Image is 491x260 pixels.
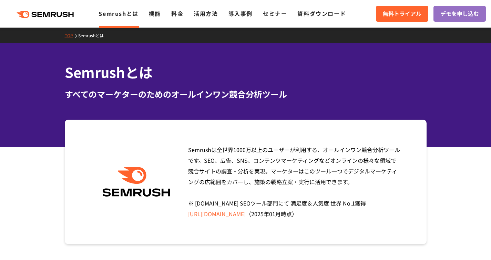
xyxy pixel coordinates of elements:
[376,6,428,22] a: 無料トライアル
[383,9,421,18] span: 無料トライアル
[171,9,183,18] a: 料金
[194,9,218,18] a: 活用方法
[228,9,253,18] a: 導入事例
[440,9,479,18] span: デモを申し込む
[433,6,486,22] a: デモを申し込む
[263,9,287,18] a: セミナー
[99,167,174,197] img: Semrush
[188,146,400,218] span: Semrushは全世界1000万以上のユーザーが利用する、オールインワン競合分析ツールです。SEO、広告、SNS、コンテンツマーケティングなどオンラインの様々な領域で競合サイトの調査・分析を実現...
[65,88,427,100] div: すべてのマーケターのためのオールインワン競合分析ツール
[65,62,427,82] h1: Semrushとは
[65,32,78,38] a: TOP
[188,210,246,218] a: [URL][DOMAIN_NAME]
[78,32,109,38] a: Semrushとは
[99,9,138,18] a: Semrushとは
[149,9,161,18] a: 機能
[297,9,346,18] a: 資料ダウンロード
